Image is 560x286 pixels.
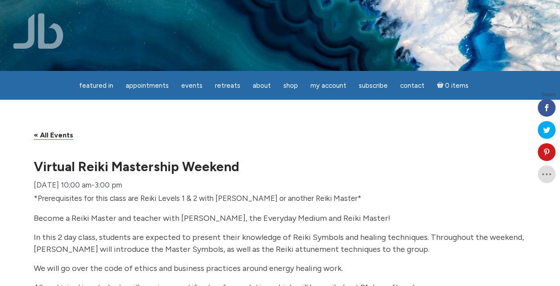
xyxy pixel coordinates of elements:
a: Retreats [210,77,246,94]
a: featured in [74,77,119,94]
h1: Virtual Reiki Mastership Weekend [34,160,527,173]
span: [DATE] 10:00 am [34,180,91,189]
div: - [34,178,122,192]
span: Shares [541,93,556,97]
a: Events [176,77,208,94]
span: About [253,82,271,90]
span: Shop [283,82,298,90]
a: Subscribe [353,77,393,94]
i: Cart [437,82,445,90]
p: Become a Reiki Master and teacher with [PERSON_NAME], the Everyday Medium and Reiki Master! [34,212,527,224]
a: My Account [305,77,352,94]
a: Contact [395,77,430,94]
a: Cart0 items [432,76,474,94]
span: Retreats [215,82,240,90]
span: Subscribe [359,82,388,90]
a: About [247,77,276,94]
a: Shop [278,77,303,94]
span: featured in [79,82,113,90]
span: My Account [310,82,346,90]
span: 3:00 pm [95,180,122,189]
img: Jamie Butler. The Everyday Medium [13,13,64,49]
span: Contact [400,82,425,90]
span: Events [181,82,203,90]
p: In this 2 day class, students are expected to present their knowledge of Reiki Symbols and healin... [34,231,527,255]
p: We will go over the code of ethics and business practices around energy healing work. [34,262,527,274]
span: Appointments [126,82,169,90]
a: « All Events [34,131,73,140]
a: Appointments [120,77,174,94]
span: 0 items [445,82,469,89]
